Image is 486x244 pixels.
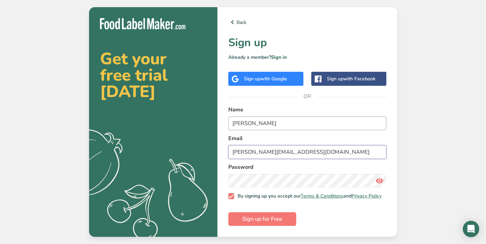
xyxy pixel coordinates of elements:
span: with Facebook [343,76,375,82]
span: OR [297,86,317,107]
h2: Get your free trial [DATE] [100,51,206,100]
label: Email [228,134,386,143]
input: John Doe [228,117,386,130]
div: Sign up [244,75,287,82]
span: Sign up for Free [242,215,282,223]
span: with Google [260,76,287,82]
span: By signing up you accept our and [234,193,382,199]
a: Sign in [271,54,287,60]
input: email@example.com [228,145,386,159]
label: Password [228,163,386,171]
div: Open Intercom Messenger [463,221,479,237]
label: Name [228,106,386,114]
p: Already a member? [228,54,386,61]
img: Food Label Maker [100,18,185,29]
div: Sign up [327,75,375,82]
a: Back [228,18,386,26]
h1: Sign up [228,35,386,51]
a: Terms & Conditions [301,193,343,199]
a: Privacy Policy [352,193,382,199]
button: Sign up for Free [228,212,296,226]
